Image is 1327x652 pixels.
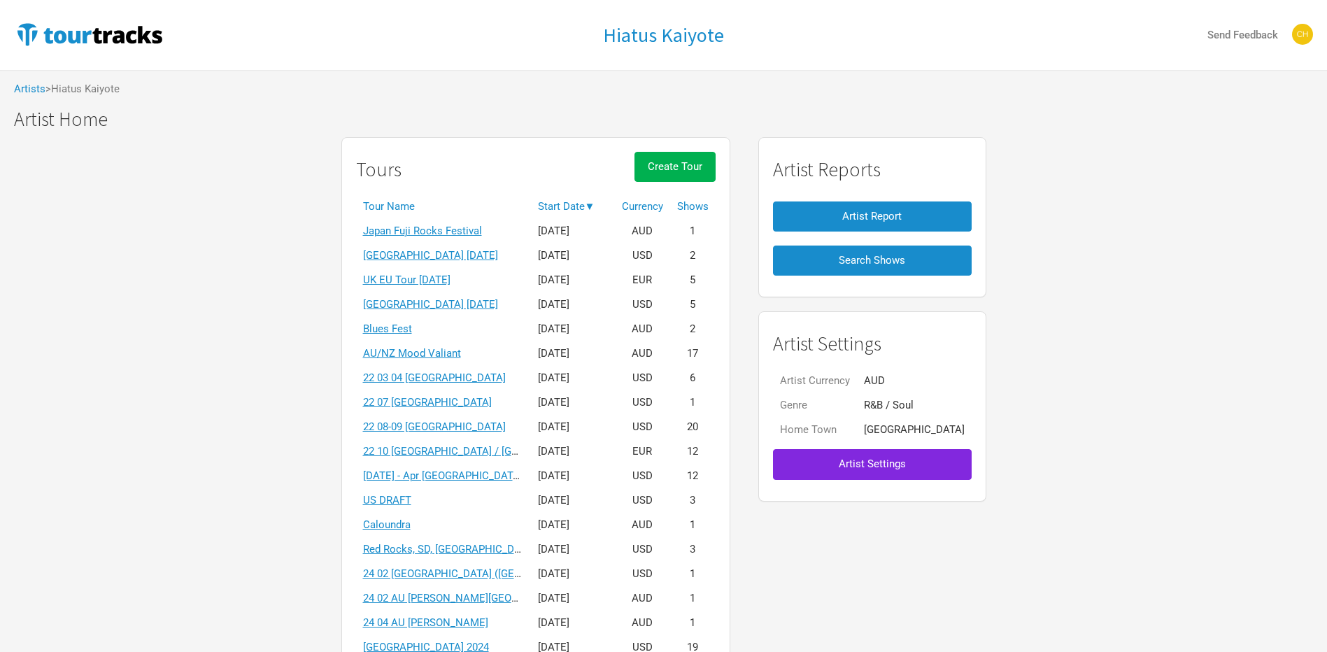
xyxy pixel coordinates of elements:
span: Search Shows [839,254,905,267]
td: 2 [670,243,716,268]
th: Shows [670,194,716,219]
td: [DATE] [531,611,615,635]
a: Red Rocks, SD, [GEOGRAPHIC_DATA] [363,543,536,555]
a: 22 03 04 [GEOGRAPHIC_DATA] [363,371,506,384]
a: US DRAFT [363,494,411,506]
td: [DATE] [531,292,615,317]
td: [DATE] [531,464,615,488]
button: Artist Report [773,201,972,232]
a: Japan Fuji Rocks Festival [363,225,482,237]
a: 22 08-09 [GEOGRAPHIC_DATA] [363,420,506,433]
td: USD [615,488,670,513]
a: Hiatus Kaiyote [603,24,724,46]
th: Currency [615,194,670,219]
a: 22 07 [GEOGRAPHIC_DATA] [363,396,492,409]
td: [DATE] [531,537,615,562]
td: [DATE] [531,317,615,341]
td: [DATE] [531,390,615,415]
td: AUD [615,513,670,537]
td: USD [615,390,670,415]
td: [DATE] [531,488,615,513]
td: R&B / Soul [857,393,972,418]
td: AUD [615,586,670,611]
td: AUD [615,341,670,366]
td: [GEOGRAPHIC_DATA] [857,418,972,442]
td: [DATE] [531,243,615,268]
td: [DATE] [531,219,615,243]
td: Genre [773,393,857,418]
h1: Tours [356,159,402,180]
td: 17 [670,341,716,366]
td: 2 [670,317,716,341]
button: Artist Settings [773,449,972,479]
td: EUR [615,268,670,292]
td: 1 [670,219,716,243]
img: chrystallag [1292,24,1313,45]
a: 24 04 AU [PERSON_NAME] [363,616,488,629]
a: [DATE] - Apr [GEOGRAPHIC_DATA] / MX [363,469,548,482]
th: Start Date [531,194,615,219]
td: 1 [670,390,716,415]
a: Blues Fest [363,323,412,335]
td: Home Town [773,418,857,442]
a: 24 02 AU [PERSON_NAME][GEOGRAPHIC_DATA][PERSON_NAME] [363,592,669,604]
a: Search Shows [773,239,972,283]
td: USD [615,292,670,317]
td: 5 [670,268,716,292]
img: TourTracks [14,20,165,48]
td: USD [615,562,670,586]
td: [DATE] [531,439,615,464]
td: AUD [857,369,972,393]
td: USD [615,366,670,390]
strong: Send Feedback [1207,29,1278,41]
a: Caloundra [363,518,411,531]
span: Create Tour [648,160,702,173]
td: 1 [670,562,716,586]
td: 12 [670,464,716,488]
a: 22 10 [GEOGRAPHIC_DATA] / [GEOGRAPHIC_DATA] [363,445,602,458]
h1: Hiatus Kaiyote [603,22,724,48]
td: Artist Currency [773,369,857,393]
td: [DATE] [531,341,615,366]
span: ▼ [585,200,595,213]
td: 3 [670,488,716,513]
button: Create Tour [634,152,716,182]
h1: Artist Home [14,108,1327,130]
a: Create Tour [634,152,716,194]
a: [GEOGRAPHIC_DATA] [DATE] [363,298,498,311]
td: AUD [615,317,670,341]
a: UK EU Tour [DATE] [363,274,450,286]
td: AUD [615,219,670,243]
a: Artist Report [773,194,972,239]
td: [DATE] [531,513,615,537]
td: AUD [615,611,670,635]
span: > Hiatus Kaiyote [45,84,120,94]
span: Artist Settings [839,458,906,470]
h1: Artist Settings [773,333,972,355]
td: USD [615,415,670,439]
span: Artist Report [842,210,902,222]
h1: Artist Reports [773,159,972,180]
td: 1 [670,513,716,537]
td: 20 [670,415,716,439]
td: 12 [670,439,716,464]
a: AU/NZ Mood Valiant [363,347,461,360]
td: 6 [670,366,716,390]
a: 24 02 [GEOGRAPHIC_DATA] ([GEOGRAPHIC_DATA]) [363,567,602,580]
td: [DATE] [531,415,615,439]
td: 5 [670,292,716,317]
button: Search Shows [773,246,972,276]
td: 1 [670,586,716,611]
td: 1 [670,611,716,635]
th: Tour Name [356,194,531,219]
td: USD [615,243,670,268]
td: [DATE] [531,268,615,292]
td: [DATE] [531,562,615,586]
td: 3 [670,537,716,562]
td: [DATE] [531,586,615,611]
a: [GEOGRAPHIC_DATA] [DATE] [363,249,498,262]
td: [DATE] [531,366,615,390]
td: USD [615,464,670,488]
a: Artist Settings [773,442,972,486]
td: USD [615,537,670,562]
